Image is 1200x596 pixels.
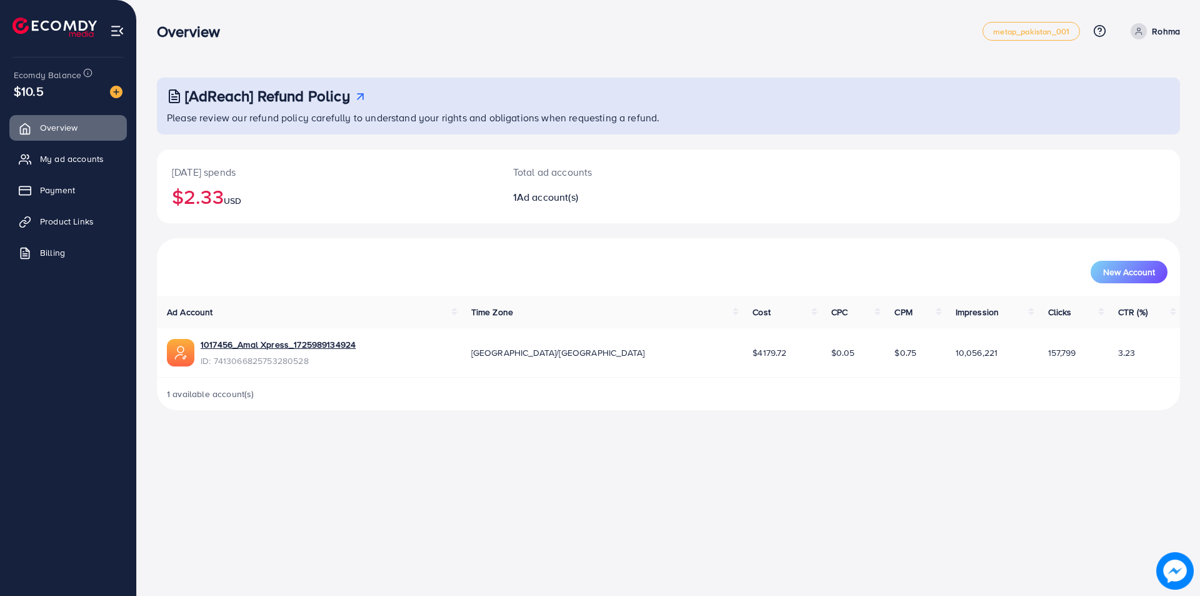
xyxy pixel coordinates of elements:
span: Clicks [1048,306,1072,318]
span: Time Zone [471,306,513,318]
a: Overview [9,115,127,140]
p: [DATE] spends [172,164,483,179]
img: ic-ads-acc.e4c84228.svg [167,339,194,366]
h2: $2.33 [172,184,483,208]
span: CPM [894,306,912,318]
a: Product Links [9,209,127,234]
a: My ad accounts [9,146,127,171]
span: 3.23 [1118,346,1136,359]
a: Payment [9,178,127,203]
span: $0.05 [831,346,855,359]
img: logo [12,18,97,37]
span: New Account [1103,268,1155,276]
span: 10,056,221 [956,346,998,359]
span: 1 available account(s) [167,388,254,400]
span: Cost [752,306,771,318]
span: Payment [40,184,75,196]
span: Impression [956,306,999,318]
span: Ad Account [167,306,213,318]
h2: 1 [513,191,739,203]
p: Total ad accounts [513,164,739,179]
span: My ad accounts [40,153,104,165]
span: Product Links [40,215,94,228]
span: metap_pakistan_001 [993,28,1069,36]
span: $10.5 [14,82,44,100]
span: $4179.72 [752,346,786,359]
a: metap_pakistan_001 [982,22,1080,41]
h3: Overview [157,23,230,41]
span: $0.75 [894,346,916,359]
span: ID: 7413066825753280528 [201,355,356,367]
span: USD [224,194,241,207]
img: image [1156,552,1194,590]
a: 1017456_Amal Xpress_1725989134924 [201,338,356,351]
a: Billing [9,240,127,265]
span: Ad account(s) [517,190,578,204]
p: Please review our refund policy carefully to understand your rights and obligations when requesti... [167,110,1172,125]
span: CTR (%) [1118,306,1147,318]
img: image [110,86,122,98]
img: menu [110,24,124,38]
span: [GEOGRAPHIC_DATA]/[GEOGRAPHIC_DATA] [471,346,645,359]
span: Billing [40,246,65,259]
h3: [AdReach] Refund Policy [185,87,350,105]
p: Rohma [1152,24,1180,39]
span: Overview [40,121,77,134]
a: Rohma [1126,23,1180,39]
span: CPC [831,306,847,318]
button: New Account [1091,261,1167,283]
span: Ecomdy Balance [14,69,81,81]
span: 157,799 [1048,346,1076,359]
